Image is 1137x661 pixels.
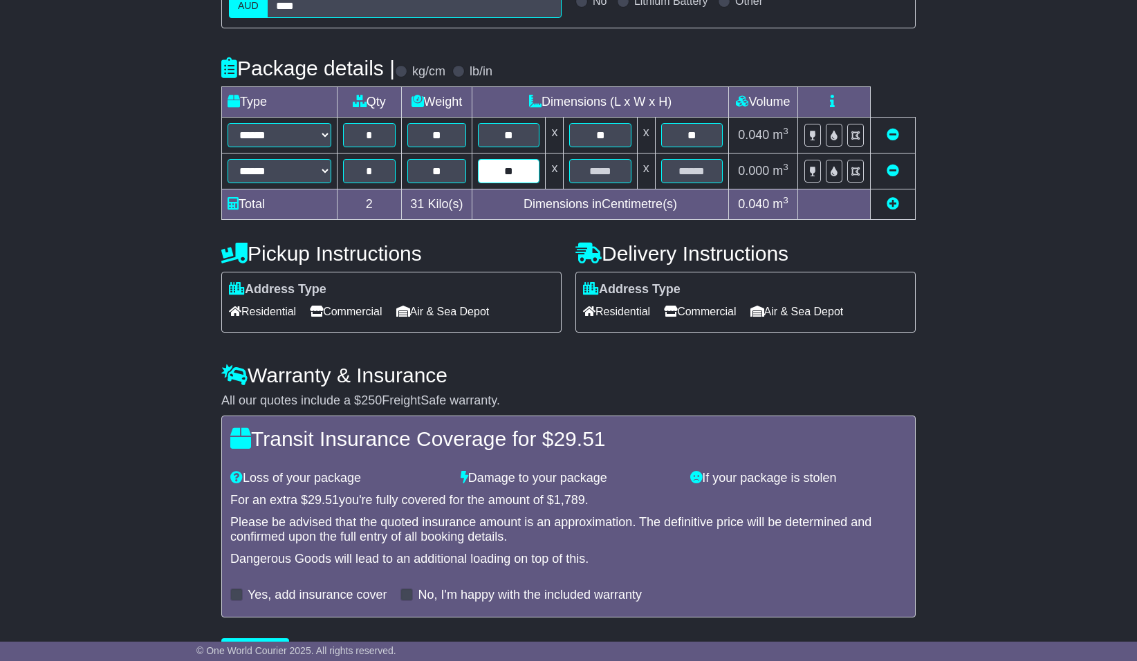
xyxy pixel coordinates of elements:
[230,552,907,567] div: Dangerous Goods will lead to an additional loading on top of this.
[738,128,769,142] span: 0.040
[887,197,899,211] a: Add new item
[221,393,916,409] div: All our quotes include a $ FreightSafe warranty.
[308,493,339,507] span: 29.51
[738,197,769,211] span: 0.040
[546,118,564,153] td: x
[230,493,907,508] div: For an extra $ you're fully covered for the amount of $ .
[361,393,382,407] span: 250
[223,471,454,486] div: Loss of your package
[546,153,564,189] td: x
[887,128,899,142] a: Remove this item
[221,57,395,80] h4: Package details |
[554,493,585,507] span: 1,789
[887,164,899,178] a: Remove this item
[738,164,769,178] span: 0.000
[783,126,788,136] sup: 3
[553,427,605,450] span: 29.51
[401,189,472,220] td: Kilo(s)
[773,197,788,211] span: m
[454,471,684,486] div: Damage to your package
[222,189,338,220] td: Total
[229,301,296,322] span: Residential
[683,471,914,486] div: If your package is stolen
[310,301,382,322] span: Commercial
[248,588,387,603] label: Yes, add insurance cover
[783,195,788,205] sup: 3
[773,164,788,178] span: m
[637,153,655,189] td: x
[470,64,492,80] label: lb/in
[221,364,916,387] h4: Warranty & Insurance
[750,301,844,322] span: Air & Sea Depot
[728,87,797,118] td: Volume
[472,87,729,118] td: Dimensions (L x W x H)
[338,87,402,118] td: Qty
[196,645,396,656] span: © One World Courier 2025. All rights reserved.
[229,282,326,297] label: Address Type
[418,588,642,603] label: No, I'm happy with the included warranty
[230,427,907,450] h4: Transit Insurance Coverage for $
[783,162,788,172] sup: 3
[338,189,402,220] td: 2
[575,242,916,265] h4: Delivery Instructions
[583,282,681,297] label: Address Type
[396,301,490,322] span: Air & Sea Depot
[583,301,650,322] span: Residential
[230,515,907,545] div: Please be advised that the quoted insurance amount is an approximation. The definitive price will...
[637,118,655,153] td: x
[472,189,729,220] td: Dimensions in Centimetre(s)
[221,242,562,265] h4: Pickup Instructions
[222,87,338,118] td: Type
[664,301,736,322] span: Commercial
[401,87,472,118] td: Weight
[410,197,424,211] span: 31
[412,64,445,80] label: kg/cm
[773,128,788,142] span: m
